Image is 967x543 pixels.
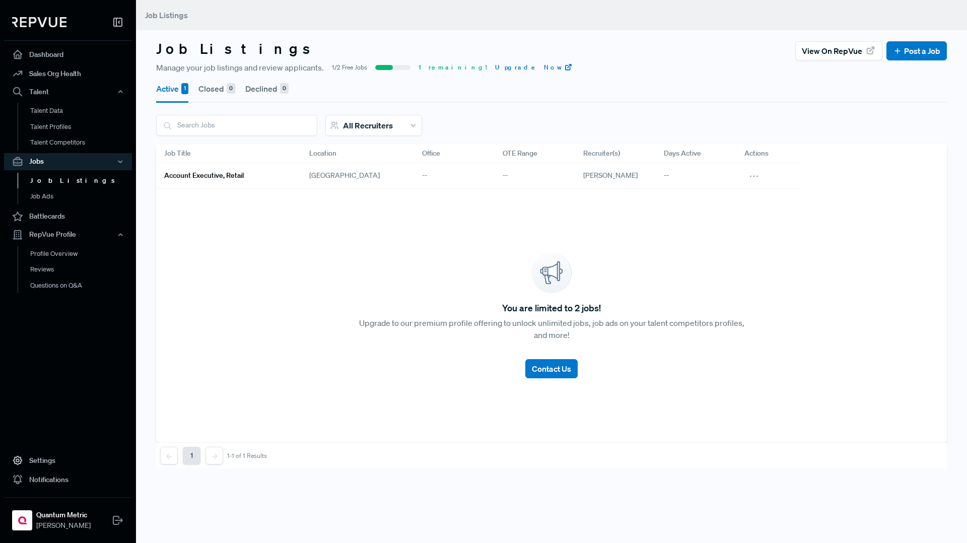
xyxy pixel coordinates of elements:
[156,75,188,103] button: Active 1
[4,451,132,470] a: Settings
[18,119,146,135] a: Talent Profiles
[744,148,769,159] span: Actions
[4,64,132,83] a: Sales Org Health
[886,41,947,60] button: Post a Job
[157,115,317,135] input: Search Jobs
[156,40,319,57] h3: Job Listings
[164,171,244,180] h6: Account Executive, Retail
[145,10,188,20] span: Job Listings
[583,171,638,180] span: [PERSON_NAME]
[227,452,267,459] div: 1-1 of 1 Results
[18,261,146,278] a: Reviews
[14,512,30,528] img: Quantum Metric
[198,75,235,103] button: Closed 0
[18,246,146,262] a: Profile Overview
[160,447,267,464] nav: pagination
[414,163,495,189] div: --
[343,120,393,130] span: All Recruiters
[795,41,882,60] button: View on RepVue
[4,45,132,64] a: Dashboard
[160,447,178,464] button: Previous
[4,153,132,170] button: Jobs
[495,63,573,72] a: Upgrade Now
[503,148,537,159] span: OTE Range
[525,359,578,378] button: Contact Us
[245,75,289,103] button: Declined 0
[181,83,188,94] div: 1
[419,63,487,72] span: 1 remaining!
[531,253,572,293] img: announcement
[495,163,575,189] div: --
[422,148,440,159] span: Office
[656,163,736,189] div: --
[18,188,146,205] a: Job Ads
[802,45,862,57] span: View on RepVue
[12,17,66,27] img: RepVue
[354,317,749,341] p: Upgrade to our premium profile offering to unlock unlimited jobs, job ads on your talent competit...
[502,301,601,315] span: You are limited to 2 jobs!
[205,447,223,464] button: Next
[156,61,324,74] span: Manage your job listings and review applicants.
[18,278,146,294] a: Questions on Q&A
[4,226,132,243] button: RepVue Profile
[309,148,336,159] span: Location
[332,63,367,72] span: 1/2 Free Jobs
[525,351,578,378] a: Contact Us
[664,148,701,159] span: Days Active
[4,207,132,226] a: Battlecards
[4,83,132,100] button: Talent
[183,447,200,464] button: 1
[309,170,380,181] span: [GEOGRAPHIC_DATA]
[893,45,940,57] a: Post a Job
[4,470,132,489] a: Notifications
[280,83,289,94] div: 0
[18,103,146,119] a: Talent Data
[164,148,191,159] span: Job Title
[4,497,132,535] a: Quantum MetricQuantum Metric[PERSON_NAME]
[18,134,146,151] a: Talent Competitors
[36,520,91,531] span: [PERSON_NAME]
[227,83,235,94] div: 0
[532,364,571,374] span: Contact Us
[36,510,91,520] strong: Quantum Metric
[164,167,285,184] a: Account Executive, Retail
[583,148,620,159] span: Recruiter(s)
[18,173,146,189] a: Job Listings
